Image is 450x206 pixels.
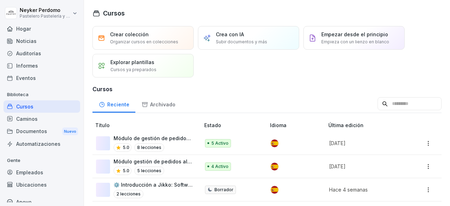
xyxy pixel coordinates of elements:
[92,86,112,93] font: Cursos
[4,23,80,35] a: Hogar
[137,145,161,150] font: 8 lecciones
[211,164,214,169] font: 4
[215,141,229,146] font: Activo
[16,141,60,147] font: Automatizaciones
[4,35,80,47] a: Noticias
[114,182,250,188] font: ⚙️ Introducción a Jikko: Software MES para Producción
[271,186,278,194] img: es.svg
[16,75,36,81] font: Eventos
[270,122,287,128] font: Idioma
[329,187,368,193] font: Hace 4 semanas
[4,166,80,179] a: Empleados
[4,72,80,84] a: Eventos
[92,95,135,113] a: Reciente
[20,13,99,19] font: Pastelero Pastelería y Cocina gourmet
[20,7,37,13] font: Neyker
[150,101,175,107] font: Archivado
[16,50,41,56] font: Auditorías
[329,140,346,146] font: [DATE]
[321,39,389,44] font: Empieza con un lienzo en blanco
[16,38,37,44] font: Noticias
[95,122,110,128] font: Título
[216,39,267,44] font: Subir documentos y más
[16,63,38,69] font: Informes
[4,100,80,113] a: Cursos
[114,158,205,164] font: Módulo gestión de pedidos alistador
[16,182,47,188] font: Ubicaciones
[204,122,221,128] font: Estado
[64,129,76,134] font: Nuevo
[137,168,161,173] font: 5 lecciones
[215,164,229,169] font: Activo
[329,163,346,169] font: [DATE]
[110,67,156,72] font: Cursos ya preparados
[135,95,181,113] a: Archivado
[16,104,33,110] font: Cursos
[7,157,20,163] font: Gente
[107,101,129,107] font: Reciente
[123,168,129,173] font: 5.0
[114,135,225,141] font: Módulo de gestión de pedidos administrador
[321,31,388,37] font: Empezar desde el principio
[216,31,244,37] font: Crea con IA
[16,128,47,134] font: Documentos
[4,47,80,60] a: Auditorías
[4,138,80,150] a: Automatizaciones
[4,179,80,191] a: Ubicaciones
[116,191,141,196] font: 2 lecciones
[110,31,149,37] font: Crear colección
[123,145,129,150] font: 5.0
[211,141,214,146] font: 5
[16,199,32,205] font: Apoyo
[16,116,38,122] font: Caminos
[4,113,80,125] a: Caminos
[7,92,28,97] font: Biblioteca
[271,163,278,170] img: es.svg
[214,187,233,192] font: Borrador
[39,7,60,13] font: Perdomo
[16,26,31,32] font: Hogar
[271,139,278,147] img: es.svg
[4,60,80,72] a: Informes
[16,169,43,175] font: Empleados
[4,125,80,138] a: DocumentosNuevo
[110,39,178,44] font: Organizar cursos en colecciones
[110,59,154,65] font: Explorar plantillas
[103,10,125,17] font: Cursos
[328,122,364,128] font: Última edición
